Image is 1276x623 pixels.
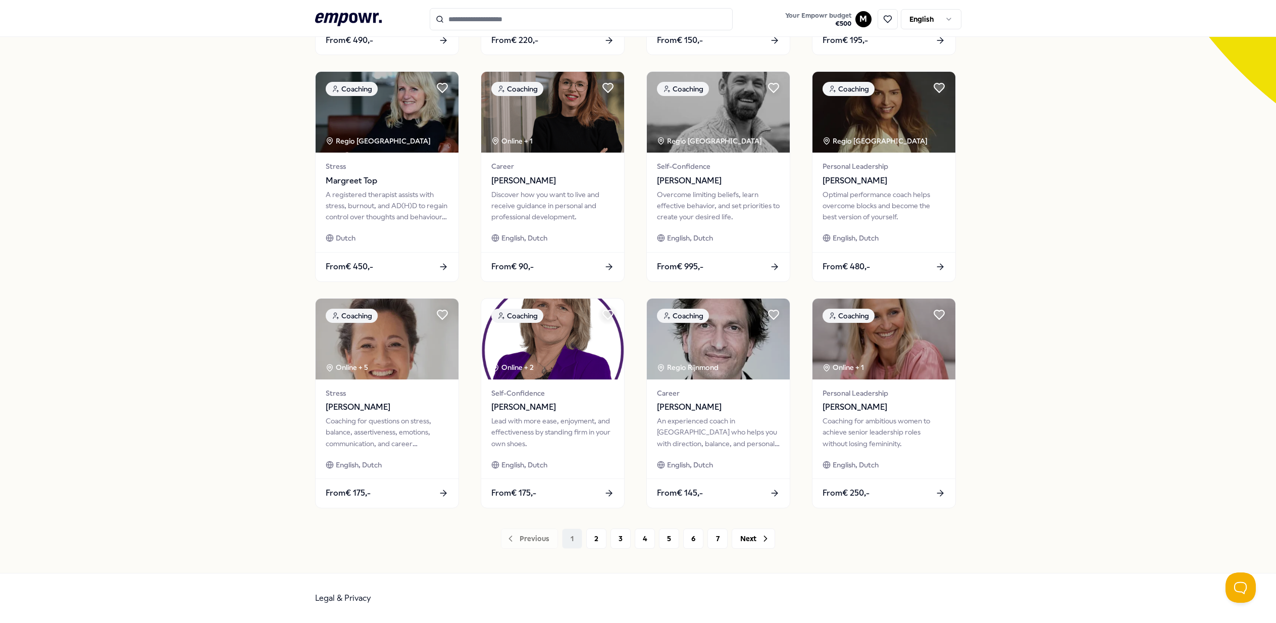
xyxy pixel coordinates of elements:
a: package imageCoachingRegio [GEOGRAPHIC_DATA] Personal Leadership[PERSON_NAME]Optimal performance ... [812,71,956,281]
div: Overcome limiting beliefs, learn effective behavior, and set priorities to create your desired life. [657,189,780,223]
span: English, Dutch [833,459,879,470]
button: 3 [610,529,631,549]
div: Coaching for questions on stress, balance, assertiveness, emotions, communication, and career dev... [326,415,448,449]
span: € 500 [785,20,851,28]
div: Coaching [657,82,709,96]
a: Your Empowr budget€500 [781,9,855,30]
span: English, Dutch [336,459,382,470]
button: 5 [659,529,679,549]
img: package image [481,299,624,379]
span: English, Dutch [501,232,547,244]
span: From € 150,- [657,34,703,47]
a: package imageCoachingRegio [GEOGRAPHIC_DATA] StressMargreet TopA registered therapist assists wit... [315,71,459,281]
button: 2 [586,529,606,549]
div: Online + 2 [491,362,534,373]
span: Career [491,161,614,172]
span: English, Dutch [667,232,713,244]
span: From € 195,- [823,34,868,47]
img: package image [812,299,955,379]
a: package imageCoachingOnline + 1Personal Leadership[PERSON_NAME]Coaching for ambitious women to ac... [812,298,956,508]
span: English, Dutch [667,459,713,470]
a: Legal & Privacy [315,593,371,603]
span: From € 450,- [326,260,373,273]
a: package imageCoachingRegio [GEOGRAPHIC_DATA] Self-Confidence[PERSON_NAME]Overcome limiting belief... [646,71,790,281]
span: [PERSON_NAME] [657,401,780,414]
div: An experienced coach in [GEOGRAPHIC_DATA] who helps you with direction, balance, and personal gro... [657,415,780,449]
span: Dutch [336,232,355,244]
img: package image [647,72,790,153]
span: Career [657,388,780,399]
img: package image [316,299,458,379]
div: Coaching [823,309,875,323]
img: package image [481,72,624,153]
div: Online + 5 [326,362,368,373]
span: From € 175,- [326,487,371,500]
span: From € 175,- [491,487,536,500]
div: Regio [GEOGRAPHIC_DATA] [657,135,763,147]
img: package image [647,299,790,379]
div: Regio Rijnmond [657,362,720,373]
div: A registered therapist assists with stress, burnout, and AD(H)D to regain control over thoughts a... [326,189,448,223]
span: From € 480,- [823,260,870,273]
span: [PERSON_NAME] [823,174,945,187]
div: Coaching [491,82,543,96]
img: package image [316,72,458,153]
div: Discover how you want to live and receive guidance in personal and professional development. [491,189,614,223]
button: 4 [635,529,655,549]
button: Your Empowr budget€500 [783,10,853,30]
a: package imageCoachingOnline + 2Self-Confidence[PERSON_NAME]Lead with more ease, enjoyment, and ef... [481,298,625,508]
span: [PERSON_NAME] [491,401,614,414]
span: [PERSON_NAME] [326,401,448,414]
span: From € 220,- [491,34,538,47]
span: English, Dutch [501,459,547,470]
span: Stress [326,161,448,172]
span: [PERSON_NAME] [491,174,614,187]
button: Next [732,529,775,549]
span: Your Empowr budget [785,12,851,20]
span: [PERSON_NAME] [823,401,945,414]
button: 6 [683,529,703,549]
span: [PERSON_NAME] [657,174,780,187]
div: Coaching [491,309,543,323]
div: Optimal performance coach helps overcome blocks and become the best version of yourself. [823,189,945,223]
div: Coaching [657,309,709,323]
a: package imageCoachingOnline + 1Career[PERSON_NAME]Discover how you want to live and receive guida... [481,71,625,281]
span: Stress [326,388,448,399]
span: From € 145,- [657,487,703,500]
span: Margreet Top [326,174,448,187]
button: M [855,11,872,27]
input: Search for products, categories or subcategories [430,8,733,30]
a: package imageCoachingOnline + 5Stress[PERSON_NAME]Coaching for questions on stress, balance, asse... [315,298,459,508]
span: From € 490,- [326,34,373,47]
div: Lead with more ease, enjoyment, and effectiveness by standing firm in your own shoes. [491,415,614,449]
div: Online + 1 [491,135,533,147]
span: Self-Confidence [657,161,780,172]
span: Self-Confidence [491,388,614,399]
span: From € 995,- [657,260,703,273]
div: Coaching [326,309,378,323]
img: package image [812,72,955,153]
div: Regio [GEOGRAPHIC_DATA] [326,135,432,147]
span: Personal Leadership [823,161,945,172]
div: Coaching [326,82,378,96]
div: Online + 1 [823,362,864,373]
div: Coaching for ambitious women to achieve senior leadership roles without losing femininity. [823,415,945,449]
span: From € 90,- [491,260,534,273]
div: Regio [GEOGRAPHIC_DATA] [823,135,929,147]
span: Personal Leadership [823,388,945,399]
a: package imageCoachingRegio Rijnmond Career[PERSON_NAME]An experienced coach in [GEOGRAPHIC_DATA] ... [646,298,790,508]
iframe: Help Scout Beacon - Open [1226,572,1256,603]
span: English, Dutch [833,232,879,244]
button: 7 [707,529,728,549]
span: From € 250,- [823,487,870,500]
div: Coaching [823,82,875,96]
